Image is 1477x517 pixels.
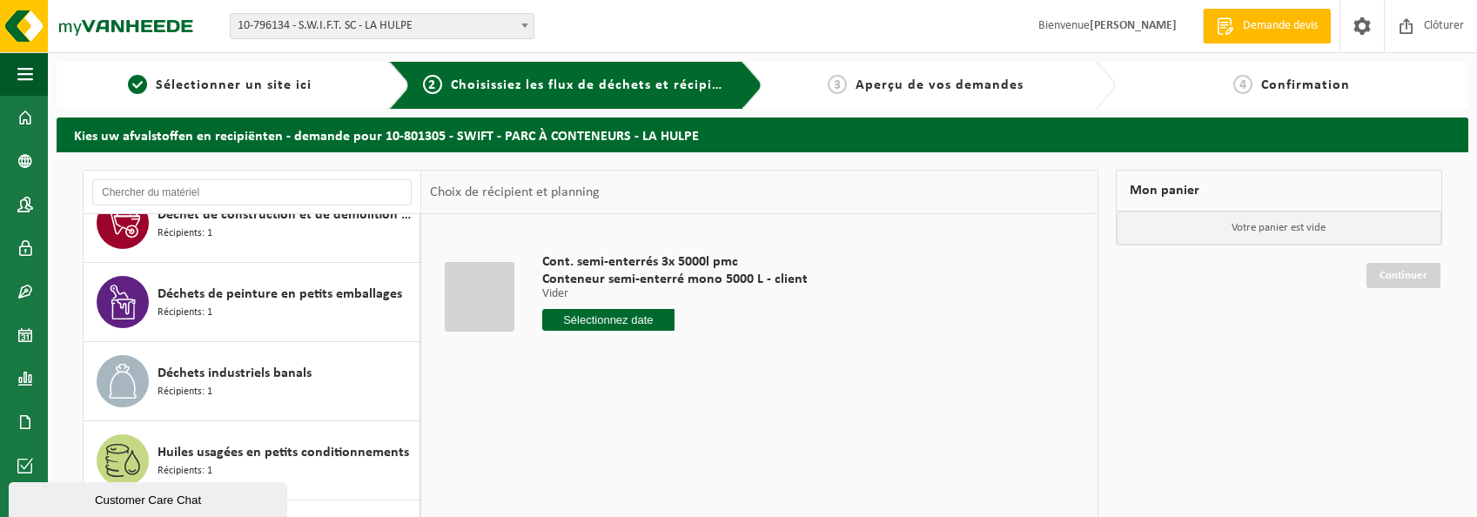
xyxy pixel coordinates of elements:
[856,78,1024,92] span: Aperçu de vos demandes
[158,442,409,463] span: Huiles usagées en petits conditionnements
[158,363,312,384] span: Déchets industriels banals
[1261,78,1350,92] span: Confirmation
[9,479,291,517] iframe: chat widget
[158,384,212,400] span: Récipients: 1
[1117,211,1442,245] p: Votre panier est vide
[128,75,147,94] span: 1
[92,179,412,205] input: Chercher du matériel
[84,263,420,342] button: Déchets de peinture en petits emballages Récipients: 1
[1203,9,1331,44] a: Demande devis
[158,305,212,321] span: Récipients: 1
[828,75,847,94] span: 3
[421,171,608,214] div: Choix de récipient et planning
[84,421,420,500] button: Huiles usagées en petits conditionnements Récipients: 1
[156,78,312,92] span: Sélectionner un site ici
[1116,170,1443,211] div: Mon panier
[451,78,741,92] span: Choisissiez les flux de déchets et récipients
[1233,75,1252,94] span: 4
[84,342,420,421] button: Déchets industriels banals Récipients: 1
[542,253,808,271] span: Cont. semi-enterrés 3x 5000l pmc
[158,205,415,225] span: Déchet de construction et de démolition mélangé (inerte et non inerte)
[423,75,442,94] span: 2
[158,225,212,242] span: Récipients: 1
[1090,19,1177,32] strong: [PERSON_NAME]
[231,14,534,38] span: 10-796134 - S.W.I.F.T. SC - LA HULPE
[65,75,375,96] a: 1Sélectionner un site ici
[542,309,675,331] input: Sélectionnez date
[84,184,420,263] button: Déchet de construction et de démolition mélangé (inerte et non inerte) Récipients: 1
[542,288,808,300] p: Vider
[542,271,808,288] span: Conteneur semi-enterré mono 5000 L - client
[158,463,212,480] span: Récipients: 1
[57,117,1468,151] h2: Kies uw afvalstoffen en recipiënten - demande pour 10-801305 - SWIFT - PARC À CONTENEURS - LA HULPE
[230,13,534,39] span: 10-796134 - S.W.I.F.T. SC - LA HULPE
[158,284,402,305] span: Déchets de peinture en petits emballages
[1239,17,1322,35] span: Demande devis
[1366,263,1440,288] a: Continuer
